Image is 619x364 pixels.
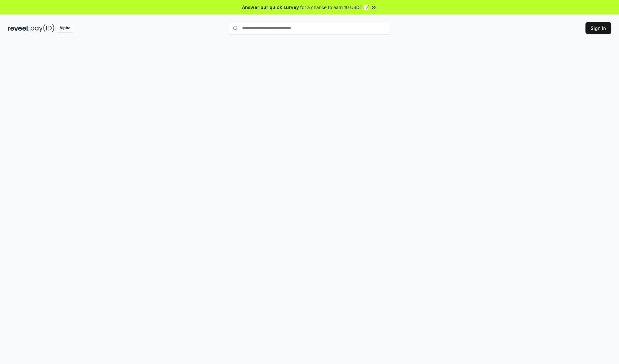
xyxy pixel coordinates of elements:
span: for a chance to earn 10 USDT 📝 [300,4,369,11]
div: Alpha [56,24,74,32]
img: pay_id [31,24,54,32]
span: Answer our quick survey [242,4,299,11]
button: Sign In [585,22,611,34]
img: reveel_dark [8,24,29,32]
